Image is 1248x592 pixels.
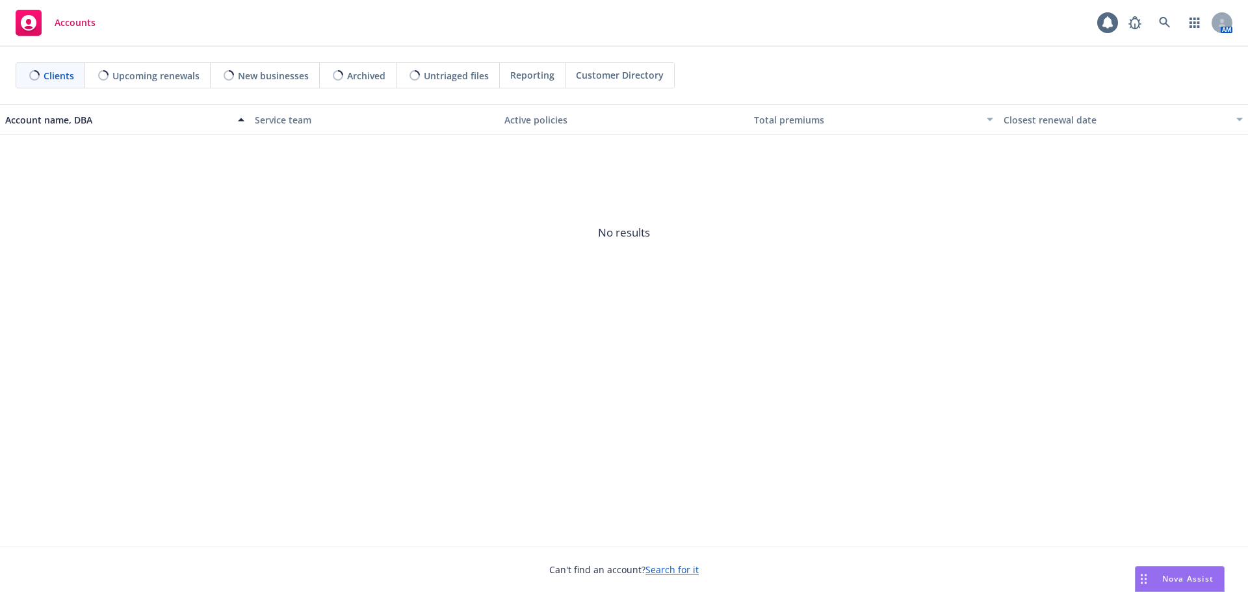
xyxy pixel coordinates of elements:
a: Accounts [10,5,101,41]
span: Customer Directory [576,68,664,82]
a: Search [1152,10,1178,36]
button: Active policies [499,104,749,135]
div: Total premiums [754,113,979,127]
div: Active policies [504,113,744,127]
span: Nova Assist [1162,573,1214,584]
button: Nova Assist [1135,566,1225,592]
div: Drag to move [1136,567,1152,591]
span: Can't find an account? [549,563,699,576]
div: Service team [255,113,494,127]
span: New businesses [238,69,309,83]
button: Service team [250,104,499,135]
button: Total premiums [749,104,998,135]
button: Closest renewal date [998,104,1248,135]
div: Closest renewal date [1004,113,1228,127]
a: Report a Bug [1122,10,1148,36]
span: Archived [347,69,385,83]
a: Switch app [1182,10,1208,36]
div: Account name, DBA [5,113,230,127]
span: Untriaged files [424,69,489,83]
span: Clients [44,69,74,83]
span: Accounts [55,18,96,28]
span: Reporting [510,68,554,82]
span: Upcoming renewals [112,69,200,83]
a: Search for it [645,563,699,576]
